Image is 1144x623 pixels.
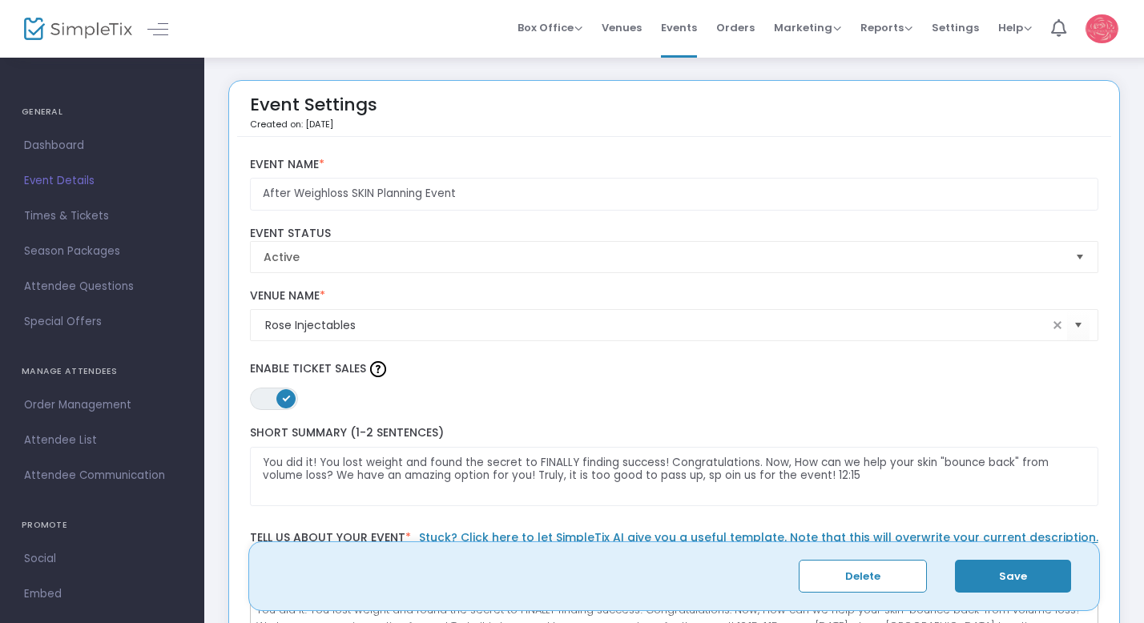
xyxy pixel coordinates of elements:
button: Save [955,560,1071,593]
h4: MANAGE ATTENDEES [22,356,183,388]
span: Season Packages [24,241,180,262]
button: Select [1069,242,1091,272]
a: Stuck? Click here to let SimpleTix AI give you a useful template. Note that this will overwrite y... [419,529,1098,545]
span: Settings [932,7,979,48]
span: Times & Tickets [24,206,180,227]
span: Embed [24,584,180,605]
span: ON [282,394,290,402]
span: Box Office [518,20,582,35]
img: question-mark [370,361,386,377]
span: Help [998,20,1032,35]
label: Venue Name [250,289,1099,303]
h4: PROMOTE [22,509,183,541]
label: Tell us about your event [242,522,1106,560]
span: Active [264,249,1063,265]
span: Marketing [774,20,841,35]
span: Order Management [24,395,180,416]
label: Event Name [250,158,1099,172]
div: Event Settings [250,89,377,136]
span: Reports [860,20,912,35]
span: Short Summary (1-2 Sentences) [250,424,444,440]
span: Event Details [24,171,180,191]
span: Events [661,7,697,48]
input: Select Venue [265,317,1049,334]
label: Event Status [250,227,1099,241]
h4: GENERAL [22,96,183,128]
span: clear [1048,316,1067,335]
span: Attendee Communication [24,465,180,486]
span: Social [24,549,180,569]
span: Attendee List [24,430,180,451]
input: Enter Event Name [250,178,1099,211]
span: Venues [602,7,642,48]
label: Enable Ticket Sales [250,357,1099,381]
span: Attendee Questions [24,276,180,297]
span: Special Offers [24,311,180,332]
span: Orders [716,7,755,48]
span: Dashboard [24,135,180,156]
button: Select [1067,309,1090,342]
p: Created on: [DATE] [250,118,377,131]
button: Delete [799,560,927,593]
